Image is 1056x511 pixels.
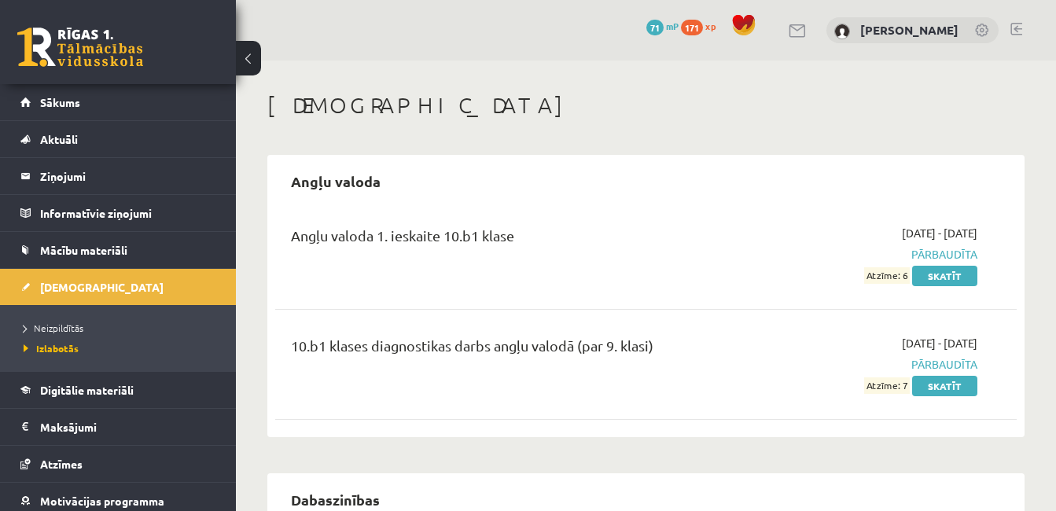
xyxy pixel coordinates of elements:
[40,195,216,231] legend: Informatīvie ziņojumi
[40,383,134,397] span: Digitālie materiāli
[20,446,216,482] a: Atzīmes
[20,84,216,120] a: Sākums
[646,20,679,32] a: 71 mP
[764,356,977,373] span: Pārbaudīta
[40,132,78,146] span: Aktuāli
[20,372,216,408] a: Digitālie materiāli
[20,409,216,445] a: Maksājumi
[40,243,127,257] span: Mācību materiāli
[24,341,220,355] a: Izlabotās
[20,269,216,305] a: [DEMOGRAPHIC_DATA]
[666,20,679,32] span: mP
[40,409,216,445] legend: Maksājumi
[291,335,741,364] div: 10.b1 klases diagnostikas darbs angļu valodā (par 9. klasi)
[291,225,741,254] div: Angļu valoda 1. ieskaite 10.b1 klase
[912,376,977,396] a: Skatīt
[860,22,958,38] a: [PERSON_NAME]
[20,232,216,268] a: Mācību materiāli
[902,335,977,351] span: [DATE] - [DATE]
[912,266,977,286] a: Skatīt
[646,20,664,35] span: 71
[902,225,977,241] span: [DATE] - [DATE]
[24,342,79,355] span: Izlabotās
[864,377,910,394] span: Atzīme: 7
[681,20,703,35] span: 171
[20,195,216,231] a: Informatīvie ziņojumi
[17,28,143,67] a: Rīgas 1. Tālmācības vidusskola
[267,92,1025,119] h1: [DEMOGRAPHIC_DATA]
[20,158,216,194] a: Ziņojumi
[24,321,220,335] a: Neizpildītās
[24,322,83,334] span: Neizpildītās
[705,20,716,32] span: xp
[40,280,164,294] span: [DEMOGRAPHIC_DATA]
[40,457,83,471] span: Atzīmes
[764,246,977,263] span: Pārbaudīta
[40,158,216,194] legend: Ziņojumi
[40,494,164,508] span: Motivācijas programma
[275,163,396,200] h2: Angļu valoda
[40,95,80,109] span: Sākums
[864,267,910,284] span: Atzīme: 6
[834,24,850,39] img: Ksenija Alne
[681,20,723,32] a: 171 xp
[20,121,216,157] a: Aktuāli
